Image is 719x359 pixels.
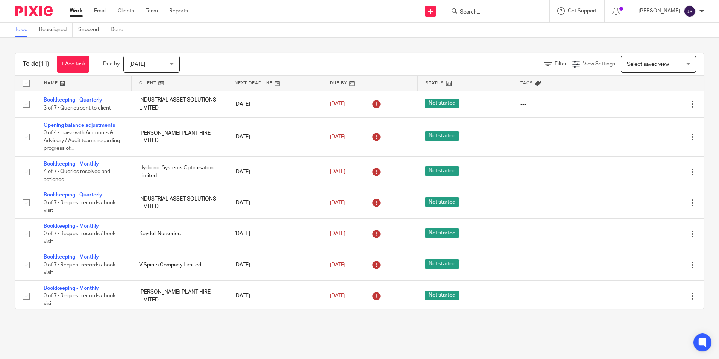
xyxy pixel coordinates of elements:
a: Bookkeeping - Monthly [44,286,99,291]
a: Bookkeeping - Monthly [44,161,99,167]
span: Not started [425,99,459,108]
div: --- [520,168,601,176]
td: [DATE] [227,117,322,156]
span: [DATE] [330,200,346,205]
td: [DATE] [227,91,322,117]
td: [PERSON_NAME] PLANT HIRE LIMITED [132,117,227,156]
a: Team [146,7,158,15]
td: [DATE] [227,218,322,249]
span: 0 of 7 · Request records / book visit [44,231,115,244]
span: Select saved view [627,62,669,67]
span: View Settings [583,61,615,67]
span: [DATE] [129,62,145,67]
td: Keydell Nurseries [132,218,227,249]
div: --- [520,292,601,300]
span: Not started [425,291,459,300]
a: To do [15,23,33,37]
span: 3 of 7 · Queries sent to client [44,105,111,111]
div: --- [520,230,601,237]
span: 0 of 7 · Request records / book visit [44,200,115,213]
span: 0 of 4 · Liaise with Accounts & Advisory / Audit teams regarding progress of... [44,131,120,151]
span: (11) [39,61,49,67]
span: [DATE] [330,102,346,107]
a: Bookkeeping - Monthly [44,224,99,229]
img: Pixie [15,6,53,16]
a: + Add task [57,56,89,73]
td: INDUSTRIAL ASSET SOLUTIONS LIMITED [132,91,227,117]
span: [DATE] [330,169,346,175]
a: Clients [118,7,134,15]
td: V Spirits Company Limited [132,249,227,280]
td: [PERSON_NAME] PLANT HIRE LIMITED [132,280,227,311]
h1: To do [23,60,49,68]
a: Reports [169,7,188,15]
span: Not started [425,166,459,176]
span: Filter [555,61,567,67]
span: Get Support [568,8,597,14]
a: Opening balance adjustments [44,123,115,128]
span: 4 of 7 · Queries resolved and actioned [44,169,110,183]
span: Tags [520,81,533,85]
span: Not started [425,131,459,141]
td: INDUSTRIAL ASSET SOLUTIONS LIMITED [132,187,227,218]
td: [DATE] [227,280,322,311]
div: --- [520,100,601,108]
div: --- [520,133,601,141]
p: [PERSON_NAME] [639,7,680,15]
span: Not started [425,259,459,269]
td: Hydronic Systems Optimisation Limited [132,156,227,187]
input: Search [459,9,527,16]
span: 0 of 7 · Request records / book visit [44,293,115,306]
div: --- [520,199,601,207]
span: Not started [425,197,459,207]
span: 0 of 7 · Request records / book visit [44,262,115,275]
a: Email [94,7,106,15]
td: [DATE] [227,187,322,218]
a: Done [111,23,129,37]
a: Snoozed [78,23,105,37]
div: --- [520,261,601,269]
span: [DATE] [330,293,346,298]
a: Bookkeeping - Quarterly [44,97,102,103]
a: Reassigned [39,23,73,37]
td: [DATE] [227,156,322,187]
a: Bookkeeping - Quarterly [44,192,102,198]
td: [DATE] [227,249,322,280]
span: Not started [425,228,459,238]
a: Work [70,7,83,15]
p: Due by [103,60,120,68]
a: Bookkeeping - Monthly [44,254,99,260]
span: [DATE] [330,262,346,268]
img: svg%3E [684,5,696,17]
span: [DATE] [330,134,346,140]
span: [DATE] [330,231,346,236]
